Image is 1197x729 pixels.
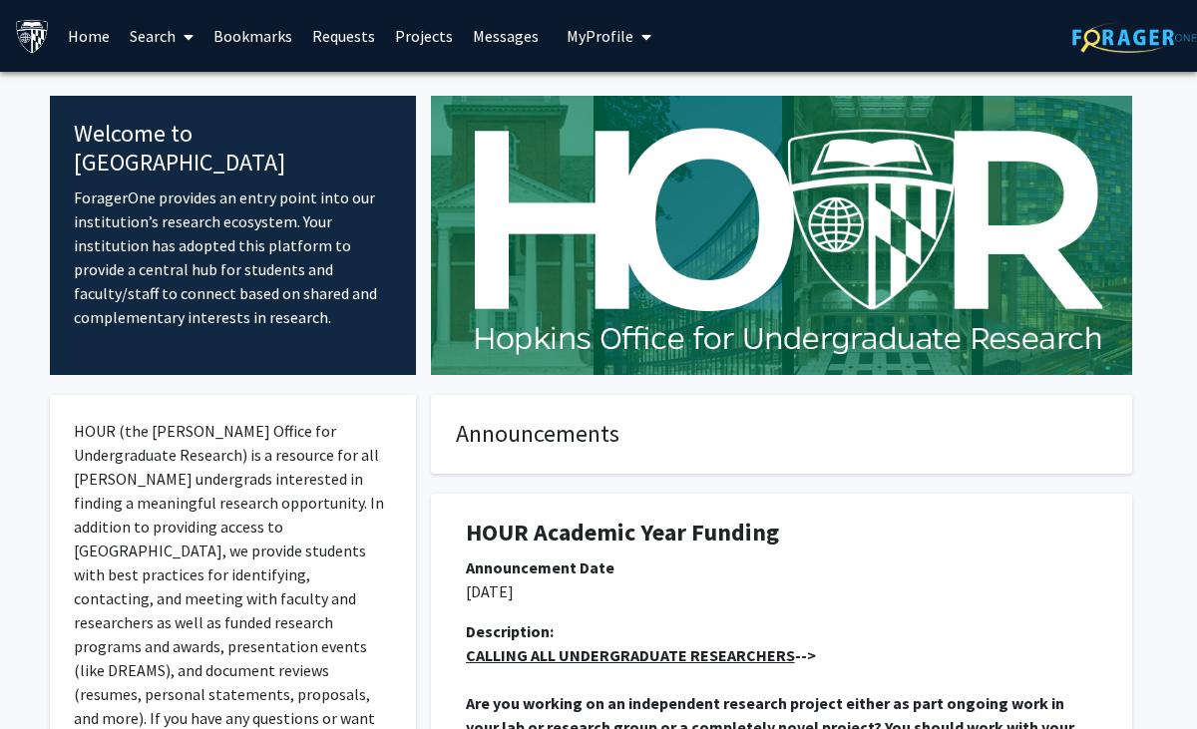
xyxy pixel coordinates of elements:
div: Announcement Date [466,555,1097,579]
p: ForagerOne provides an entry point into our institution’s research ecosystem. Your institution ha... [74,185,392,329]
a: Home [58,1,120,71]
u: CALLING ALL UNDERGRADUATE RESEARCHERS [466,645,795,665]
img: ForagerOne Logo [1072,22,1197,53]
p: [DATE] [466,579,1097,603]
iframe: Chat [15,639,85,714]
span: My Profile [567,26,633,46]
img: Johns Hopkins University Logo [15,19,50,54]
h4: Announcements [456,420,1107,449]
a: Messages [463,1,549,71]
a: Requests [302,1,385,71]
h4: Welcome to [GEOGRAPHIC_DATA] [74,120,392,178]
h1: HOUR Academic Year Funding [466,519,1097,547]
strong: --> [466,645,816,665]
div: Description: [466,619,1097,643]
img: Cover Image [431,96,1132,375]
a: Bookmarks [203,1,302,71]
a: Search [120,1,203,71]
a: Projects [385,1,463,71]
